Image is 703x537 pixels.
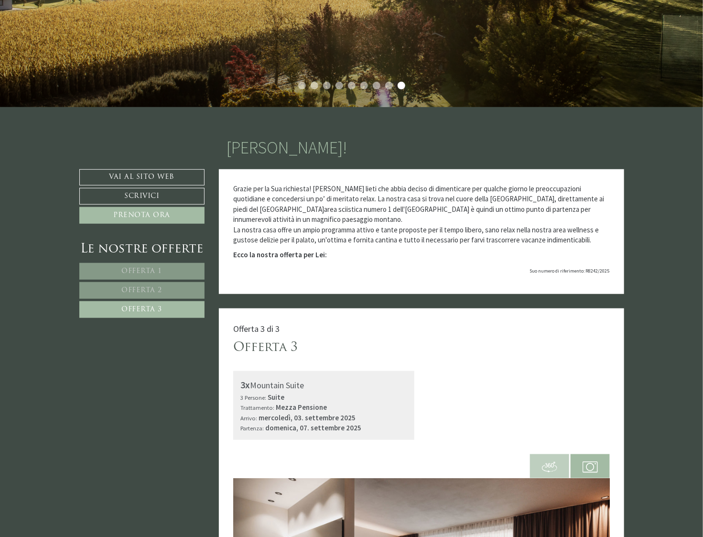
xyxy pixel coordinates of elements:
[79,207,205,224] a: Prenota ora
[530,268,610,274] span: Suo numero di riferimento: R8242/2025
[79,169,205,186] a: Vai al sito web
[79,241,205,258] div: Le nostre offerte
[122,287,162,294] span: Offerta 2
[265,423,361,432] b: domenica, 07. settembre 2025
[7,25,131,53] div: Buon giorno, come possiamo aiutarla?
[240,404,274,411] small: Trattamento:
[79,188,205,205] a: Scrivici
[122,306,162,313] span: Offerta 3
[542,460,557,475] img: 360-grad.svg
[259,413,356,422] b: mercoledì, 03. settembre 2025
[14,44,127,51] small: 08:19
[240,414,257,422] small: Arrivo:
[233,339,298,357] div: Offerta 3
[226,138,347,157] h1: [PERSON_NAME]!
[14,27,127,34] div: Montis – Active Nature Spa
[240,394,266,401] small: 3 Persone:
[240,378,407,392] div: Mountain Suite
[276,403,327,412] b: Mezza Pensione
[233,250,327,259] strong: Ecco la nostra offerta per Lei:
[233,184,610,245] p: Grazie per la Sua richiesta! [PERSON_NAME] lieti che abbia deciso di dimenticare per qualche gior...
[240,424,264,432] small: Partenza:
[240,379,250,391] b: 3x
[122,268,162,275] span: Offerta 1
[233,323,280,334] span: Offerta 3 di 3
[268,393,284,402] b: Suite
[583,460,598,475] img: camera.svg
[324,252,377,269] button: Invia
[173,7,205,22] div: [DATE]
